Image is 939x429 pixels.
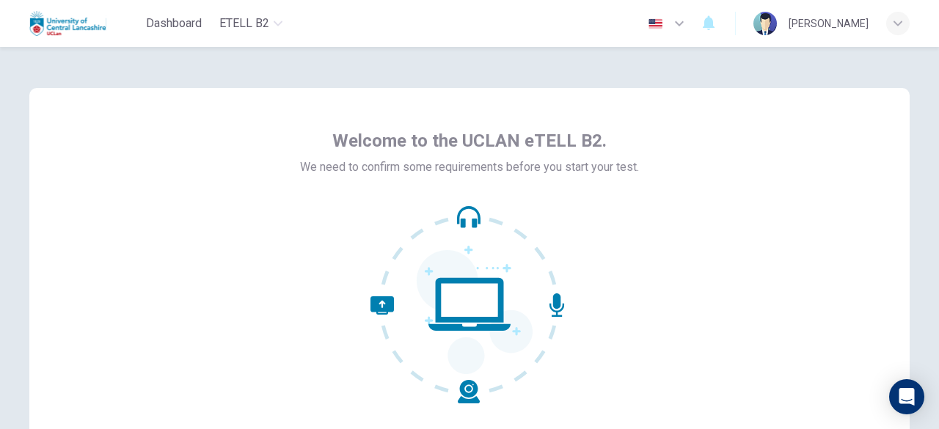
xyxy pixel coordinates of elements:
[140,10,208,37] button: Dashboard
[789,15,869,32] div: [PERSON_NAME]
[300,158,639,176] span: We need to confirm some requirements before you start your test.
[219,15,269,32] span: eTELL B2
[29,9,106,38] img: Uclan logo
[889,379,924,414] div: Open Intercom Messenger
[332,129,607,153] span: Welcome to the UCLAN eTELL B2.
[646,18,665,29] img: en
[29,9,140,38] a: Uclan logo
[753,12,777,35] img: Profile picture
[213,10,288,37] button: eTELL B2
[146,15,202,32] span: Dashboard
